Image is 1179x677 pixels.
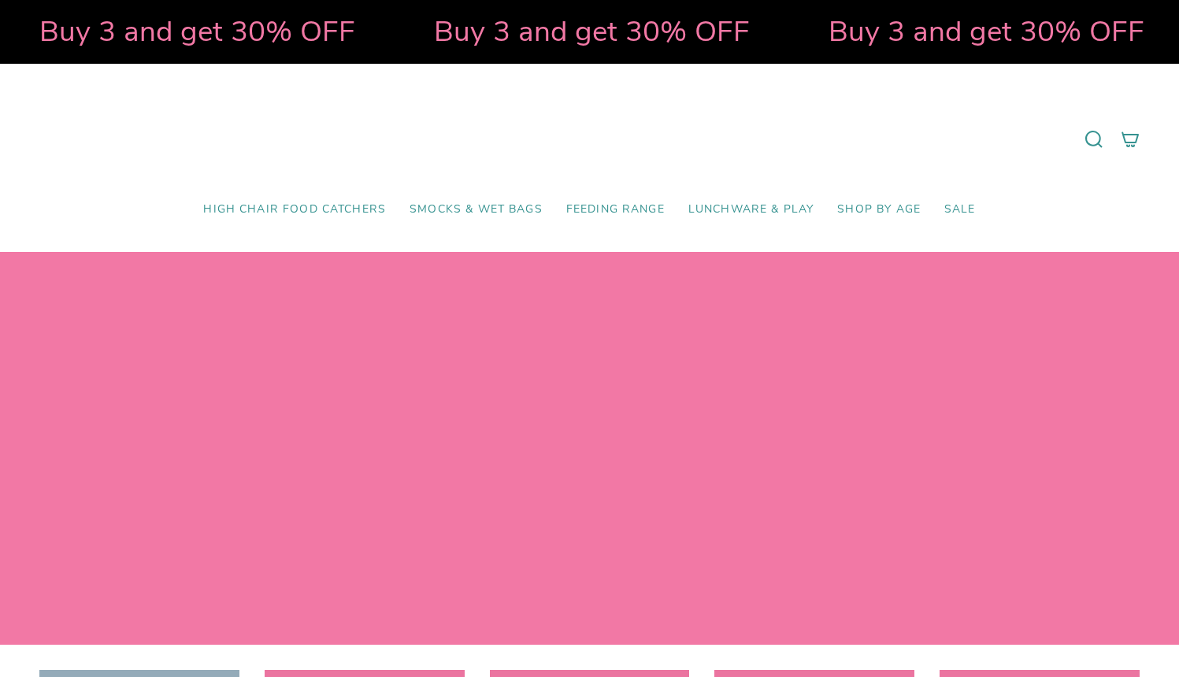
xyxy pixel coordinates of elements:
[454,87,725,191] a: Mumma’s Little Helpers
[38,12,354,51] strong: Buy 3 and get 30% OFF
[944,203,976,216] span: SALE
[837,203,921,216] span: Shop by Age
[932,191,988,228] a: SALE
[398,191,554,228] a: Smocks & Wet Bags
[203,203,386,216] span: High Chair Food Catchers
[191,191,398,228] a: High Chair Food Catchers
[410,203,543,216] span: Smocks & Wet Bags
[827,12,1143,51] strong: Buy 3 and get 30% OFF
[688,203,814,216] span: Lunchware & Play
[432,12,748,51] strong: Buy 3 and get 30% OFF
[825,191,932,228] a: Shop by Age
[554,191,677,228] a: Feeding Range
[566,203,665,216] span: Feeding Range
[677,191,825,228] a: Lunchware & Play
